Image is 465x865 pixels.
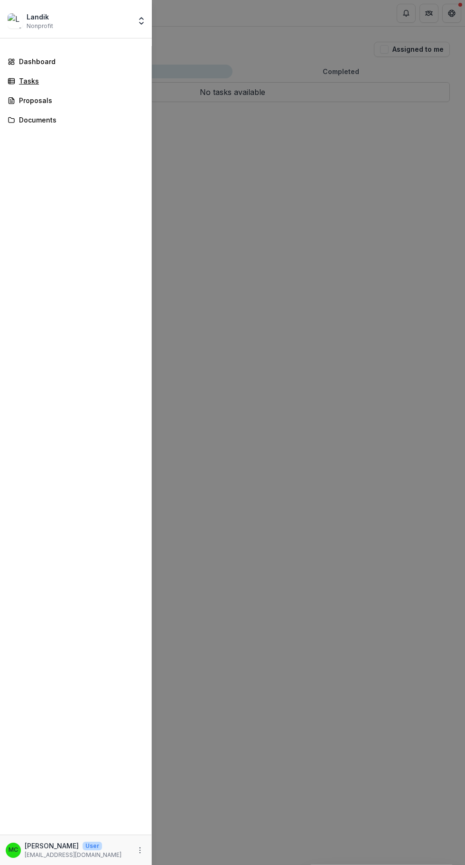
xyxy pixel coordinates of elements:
a: Tasks [4,73,148,89]
div: Documents [19,115,140,125]
a: Dashboard [4,54,148,69]
p: User [83,842,102,850]
div: Proposals [19,95,140,105]
a: Proposals [4,93,148,108]
div: Tasks [19,76,140,86]
div: Dashboard [19,56,140,66]
p: [EMAIL_ADDRESS][DOMAIN_NAME] [25,851,121,859]
span: Nonprofit [27,22,53,30]
img: Landik [8,13,23,28]
div: Landik [27,12,53,22]
button: Open entity switcher [135,11,148,30]
div: Mandy Chen [9,847,18,853]
p: [PERSON_NAME] [25,841,79,851]
button: More [134,845,146,856]
a: Documents [4,112,148,128]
